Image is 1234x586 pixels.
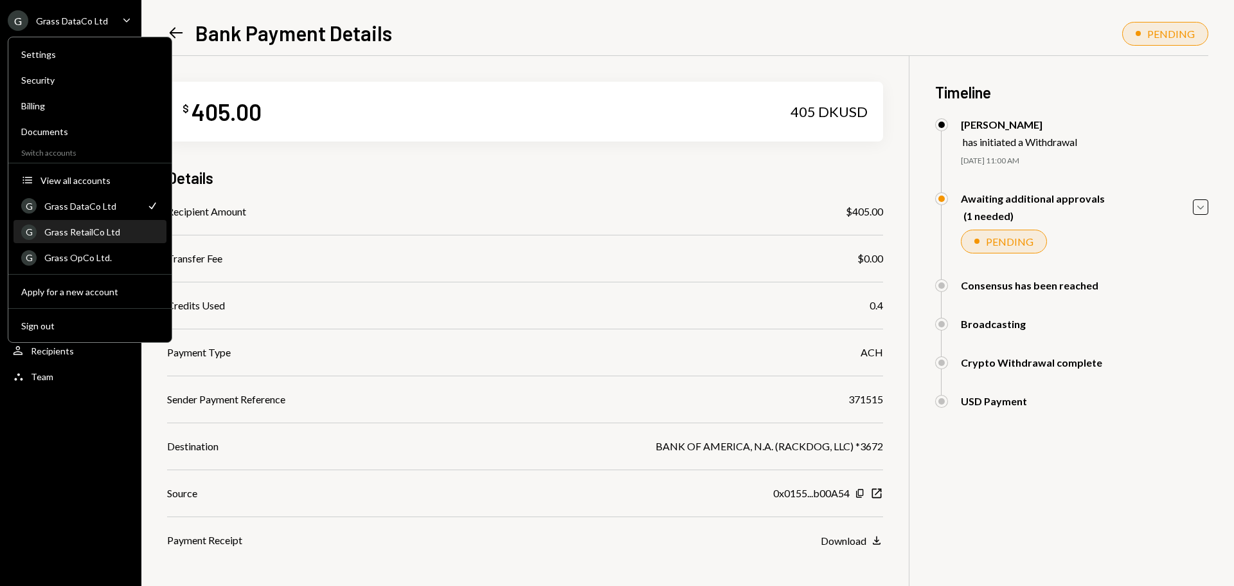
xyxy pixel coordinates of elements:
div: Source [167,486,197,501]
button: View all accounts [13,169,166,192]
div: Crypto Withdrawal complete [961,356,1102,369]
button: Download [821,534,883,548]
div: Grass DataCo Ltd [36,15,108,26]
div: Transfer Fee [167,251,222,266]
div: 371515 [848,392,883,407]
div: G [8,10,28,31]
a: Settings [13,42,166,66]
h3: Details [167,167,213,188]
div: $0.00 [857,251,883,266]
div: Destination [167,439,219,454]
div: PENDING [986,235,1033,248]
div: Security [21,75,159,86]
h3: Timeline [935,82,1208,103]
div: [PERSON_NAME] [961,118,1077,131]
a: Team [8,365,134,388]
div: Team [31,371,53,382]
div: Payment Type [167,345,231,360]
div: Documents [21,126,159,137]
a: Security [13,68,166,91]
a: Billing [13,94,166,117]
a: GGrass OpCo Ltd. [13,246,166,269]
div: PENDING [1147,28,1195,40]
div: G [21,198,37,214]
div: (1 needed) [963,210,1105,222]
div: 0x0155...b00A54 [773,486,850,501]
div: Recipients [31,345,74,356]
div: Broadcasting [961,318,1026,330]
button: Apply for a new account [13,280,166,304]
div: G [21,250,37,266]
div: 405 DKUSD [791,103,868,121]
div: Recipient Amount [167,204,246,219]
div: View all accounts [40,175,159,186]
div: Grass DataCo Ltd [44,201,138,212]
a: Recipients [8,339,134,362]
a: GGrass RetailCo Ltd [13,220,166,243]
div: Awaiting additional approvals [961,192,1105,205]
div: $ [183,102,189,115]
div: ACH [861,345,883,360]
div: Settings [21,49,159,60]
div: G [21,224,37,240]
div: BANK OF AMERICA, N.A. (RACKDOG, LLC) *3672 [656,439,883,454]
div: USD Payment [961,395,1027,407]
div: 405.00 [192,97,262,126]
div: Credits Used [167,298,225,313]
div: Apply for a new account [21,286,159,297]
div: has initiated a Withdrawal [963,136,1077,148]
div: Sender Payment Reference [167,392,285,407]
div: [DATE] 11:00 AM [961,156,1208,167]
div: 0.4 [870,298,883,313]
div: Billing [21,100,159,111]
h1: Bank Payment Details [195,20,392,46]
div: Sign out [21,320,159,331]
div: Payment Receipt [167,533,242,548]
div: Grass OpCo Ltd. [44,252,159,263]
div: $405.00 [846,204,883,219]
button: Sign out [13,315,166,338]
div: Switch accounts [8,145,172,158]
a: Documents [13,120,166,143]
div: Consensus has been reached [961,279,1098,291]
div: Grass RetailCo Ltd [44,226,159,237]
div: Download [821,535,866,547]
